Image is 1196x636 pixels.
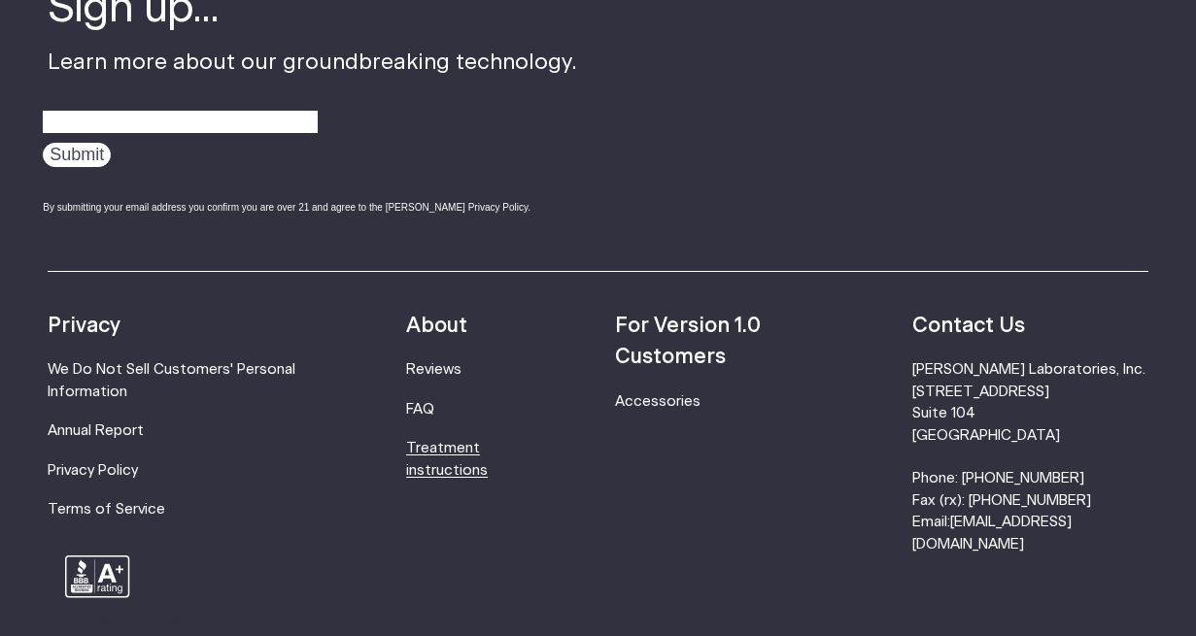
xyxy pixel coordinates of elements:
[912,316,1025,336] strong: Contact Us
[406,362,461,377] a: Reviews
[406,402,434,417] a: FAQ
[48,362,295,398] a: We Do Not Sell Customers' Personal Information
[48,463,138,478] a: Privacy Policy
[48,617,234,627] small: Copyright © 2024 [PERSON_NAME]
[48,502,165,517] a: Terms of Service
[406,441,488,477] a: Treatment instructions
[406,316,467,336] strong: About
[912,515,1072,551] a: [EMAIL_ADDRESS][DOMAIN_NAME]
[48,423,144,438] a: Annual Report
[43,143,111,167] input: Submit
[615,316,761,367] strong: For Version 1.0 Customers
[912,359,1148,555] li: [PERSON_NAME] Laboratories, Inc. [STREET_ADDRESS] Suite 104 [GEOGRAPHIC_DATA] Phone: [PHONE_NUMBE...
[43,200,577,215] div: By submitting your email address you confirm you are over 21 and agree to the [PERSON_NAME] Priva...
[48,316,120,336] strong: Privacy
[615,394,701,409] a: Accessories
